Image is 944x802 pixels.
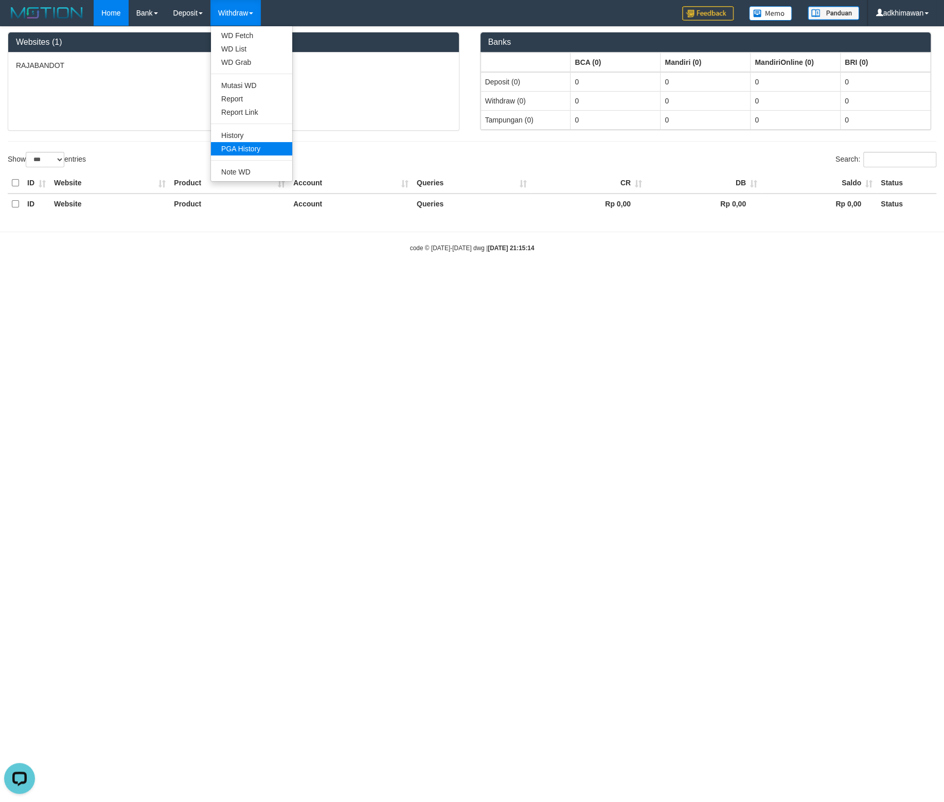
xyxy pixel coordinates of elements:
[751,72,841,92] td: 0
[8,152,86,167] label: Show entries
[751,110,841,129] td: 0
[211,79,292,92] a: Mutasi WD
[211,142,292,155] a: PGA History
[751,53,841,72] th: Group: activate to sort column ascending
[170,173,289,194] th: Product
[211,106,292,119] a: Report Link
[413,194,531,214] th: Queries
[8,5,86,21] img: MOTION_logo.png
[571,110,661,129] td: 0
[23,194,50,214] th: ID
[661,72,751,92] td: 0
[682,6,734,21] img: Feedback.jpg
[661,53,751,72] th: Group: activate to sort column ascending
[531,173,646,194] th: CR
[410,245,535,252] small: code © [DATE]-[DATE] dwg |
[211,56,292,69] a: WD Grab
[646,173,761,194] th: DB
[289,194,413,214] th: Account
[211,92,292,106] a: Report
[211,42,292,56] a: WD List
[480,72,571,92] td: Deposit (0)
[808,6,859,20] img: panduan.png
[841,72,931,92] td: 0
[646,194,761,214] th: Rp 0,00
[761,173,877,194] th: Saldo
[661,110,751,129] td: 0
[841,53,931,72] th: Group: activate to sort column ascending
[211,129,292,142] a: History
[480,110,571,129] td: Tampungan (0)
[661,91,751,110] td: 0
[480,53,571,72] th: Group: activate to sort column ascending
[571,53,661,72] th: Group: activate to sort column ascending
[835,152,936,167] label: Search:
[877,173,936,194] th: Status
[863,152,936,167] input: Search:
[16,38,451,47] h3: Websites (1)
[4,4,35,35] button: Open LiveChat chat widget
[488,38,923,47] h3: Banks
[841,110,931,129] td: 0
[571,72,661,92] td: 0
[23,173,50,194] th: ID
[289,173,413,194] th: Account
[749,6,792,21] img: Button%20Memo.svg
[50,194,170,214] th: Website
[50,173,170,194] th: Website
[170,194,289,214] th: Product
[480,91,571,110] td: Withdraw (0)
[26,152,64,167] select: Showentries
[488,245,534,252] strong: [DATE] 21:15:14
[761,194,877,214] th: Rp 0,00
[413,173,531,194] th: Queries
[841,91,931,110] td: 0
[211,29,292,42] a: WD Fetch
[211,165,292,179] a: Note WD
[877,194,936,214] th: Status
[531,194,646,214] th: Rp 0,00
[16,60,451,71] p: RAJABANDOT
[571,91,661,110] td: 0
[751,91,841,110] td: 0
